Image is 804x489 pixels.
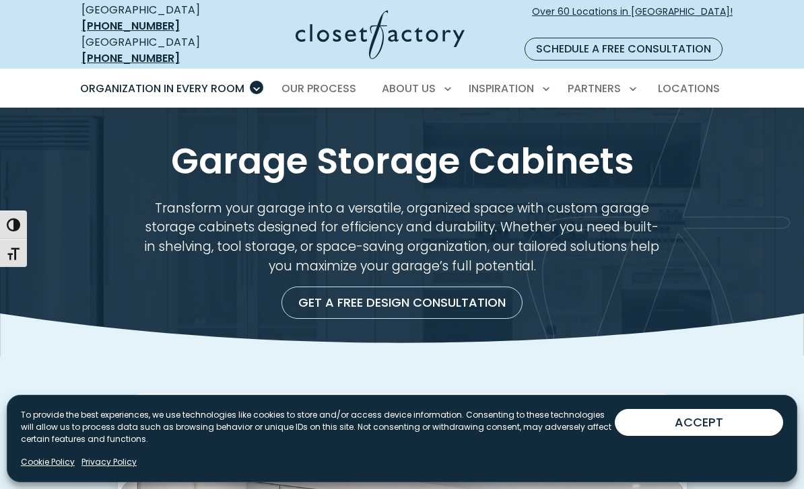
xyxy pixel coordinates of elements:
[21,456,75,468] a: Cookie Policy
[81,50,180,66] a: [PHONE_NUMBER]
[91,140,713,183] h1: Garage Storage Cabinets
[21,409,615,445] p: To provide the best experiences, we use technologies like cookies to store and/or access device i...
[81,18,180,34] a: [PHONE_NUMBER]
[281,287,523,319] a: Get a Free Design Consultation
[71,70,733,108] nav: Primary Menu
[296,10,465,59] img: Closet Factory Logo
[144,199,660,276] p: Transform your garage into a versatile, organized space with custom garage storage cabinets desig...
[568,81,621,96] span: Partners
[81,34,228,67] div: [GEOGRAPHIC_DATA]
[382,81,436,96] span: About Us
[658,81,720,96] span: Locations
[80,81,244,96] span: Organization in Every Room
[525,38,723,61] a: Schedule a Free Consultation
[615,409,783,436] button: ACCEPT
[281,81,356,96] span: Our Process
[532,5,733,33] span: Over 60 Locations in [GEOGRAPHIC_DATA]!
[81,2,228,34] div: [GEOGRAPHIC_DATA]
[469,81,534,96] span: Inspiration
[81,456,137,468] a: Privacy Policy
